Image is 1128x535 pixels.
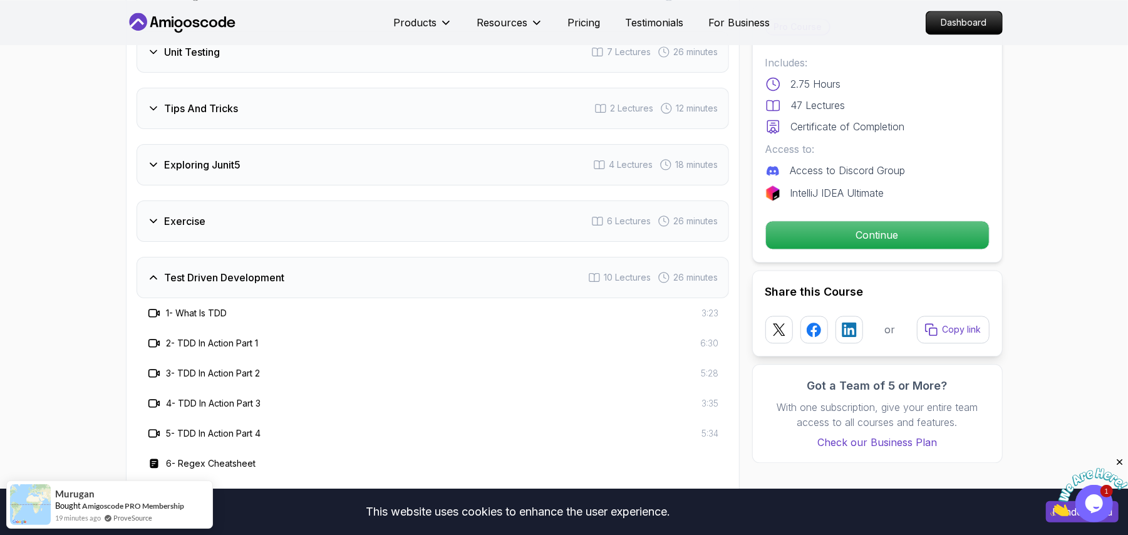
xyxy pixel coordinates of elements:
span: 19 minutes ago [55,512,101,523]
p: 47 Lectures [791,98,846,113]
span: 6 Lectures [608,215,651,227]
button: Unit Testing7 Lectures 26 minutes [137,31,729,73]
p: Includes: [765,55,990,70]
h3: Unit Testing [165,44,220,60]
h3: Test Driven Development [165,270,285,285]
button: Continue [765,221,990,249]
h3: Tips And Tricks [165,101,239,116]
a: Dashboard [926,11,1003,34]
h3: 5 - TDD In Action Part 4 [167,427,261,440]
h3: 6 - Regex Cheatsheet [167,457,256,470]
p: Dashboard [926,11,1002,34]
span: 18 minutes [676,158,718,171]
h3: Exploring Junit5 [165,157,241,172]
span: Murugan [55,489,95,499]
span: 12 minutes [676,102,718,115]
h3: Got a Team of 5 or More? [765,377,990,395]
span: 26 minutes [674,46,718,58]
a: Amigoscode PRO Membership [82,501,184,511]
span: 10 Lectures [604,271,651,284]
span: 6:30 [701,337,719,350]
div: This website uses cookies to enhance the user experience. [9,498,1027,526]
h3: 3 - TDD In Action Part 2 [167,367,261,380]
span: 3:23 [702,307,719,319]
p: Access to Discord Group [790,163,906,178]
h3: Exercise [165,214,206,229]
span: 5:28 [701,367,719,380]
button: Resources [477,15,543,40]
h3: 4 - TDD In Action Part 3 [167,397,261,410]
p: 2.75 Hours [791,76,841,91]
button: Tips And Tricks2 Lectures 12 minutes [137,88,729,129]
p: Copy link [943,323,981,336]
p: Resources [477,15,528,30]
p: Products [394,15,437,30]
button: Test Driven Development10 Lectures 26 minutes [137,257,729,298]
span: 4 Lectures [609,158,653,171]
h2: Share this Course [765,283,990,301]
p: IntelliJ IDEA Ultimate [790,185,884,200]
button: Products [394,15,452,40]
a: Testimonials [626,15,684,30]
p: or [884,322,895,337]
button: Accept cookies [1046,501,1119,522]
a: For Business [709,15,770,30]
p: Continue [766,221,989,249]
h3: 7 - Shipping Cost Calculator Exercise [167,487,318,500]
span: 2 Lectures [611,102,654,115]
button: Exercise6 Lectures 26 minutes [137,200,729,242]
iframe: chat widget [1050,457,1128,516]
span: 26 minutes [674,215,718,227]
h3: 1 - What Is TDD [167,307,227,319]
a: Pricing [568,15,601,30]
button: Copy link [917,316,990,343]
p: Certificate of Completion [791,119,905,134]
a: Check our Business Plan [765,435,990,450]
p: With one subscription, give your entire team access to all courses and features. [765,400,990,430]
span: Bought [55,501,81,511]
span: 3:35 [702,397,719,410]
h3: 2 - TDD In Action Part 1 [167,337,259,350]
img: jetbrains logo [765,185,780,200]
span: 26 minutes [674,271,718,284]
span: 7 Lectures [608,46,651,58]
span: 5:34 [702,427,719,440]
a: ProveSource [113,512,152,523]
p: Access to: [765,142,990,157]
button: Exploring Junit54 Lectures 18 minutes [137,144,729,185]
img: provesource social proof notification image [10,484,51,525]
